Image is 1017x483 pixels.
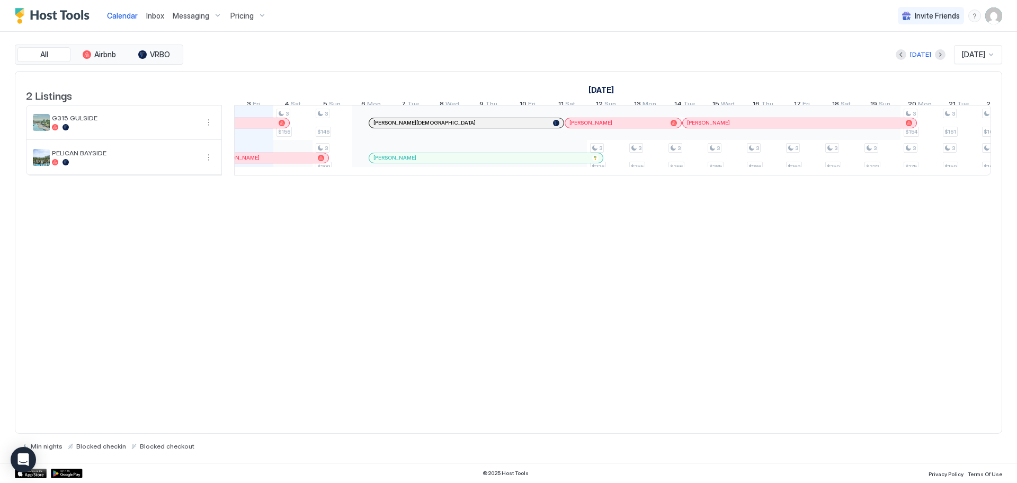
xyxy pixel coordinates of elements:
[753,100,760,111] span: 16
[788,163,800,170] span: $269
[320,98,343,113] a: October 5, 2025
[873,145,877,152] span: 3
[634,100,641,111] span: 13
[202,116,215,129] button: More options
[94,50,116,59] span: Airbnb
[230,11,254,21] span: Pricing
[672,98,698,113] a: October 14, 2025
[520,100,527,111] span: 10
[908,100,916,111] span: 20
[73,47,126,62] button: Airbnb
[935,49,945,60] button: Next month
[217,154,260,161] span: [PERSON_NAME]
[643,100,656,111] span: Mon
[399,98,422,113] a: October 7, 2025
[244,98,263,113] a: October 3, 2025
[282,98,304,113] a: October 4, 2025
[359,98,383,113] a: October 6, 2025
[829,98,853,113] a: October 18, 2025
[253,100,260,111] span: Fri
[367,100,381,111] span: Mon
[929,468,964,479] a: Privacy Policy
[15,8,94,24] a: Host Tools Logo
[721,100,735,111] span: Wed
[748,163,761,170] span: $286
[946,98,971,113] a: October 21, 2025
[756,145,759,152] span: 3
[791,98,813,113] a: October 17, 2025
[437,98,462,113] a: October 8, 2025
[373,119,476,126] span: [PERSON_NAME][DEMOGRAPHIC_DATA]
[323,100,327,111] span: 5
[202,151,215,164] div: menu
[445,100,459,111] span: Wed
[107,10,138,21] a: Calendar
[952,110,955,117] span: 3
[26,87,72,103] span: 2 Listings
[832,100,839,111] span: 18
[173,11,209,21] span: Messaging
[407,100,419,111] span: Tue
[17,47,70,62] button: All
[944,163,957,170] span: $159
[913,145,916,152] span: 3
[750,98,776,113] a: October 16, 2025
[918,100,932,111] span: Mon
[140,442,194,450] span: Blocked checkout
[985,7,1002,24] div: User profile
[586,82,617,98] a: October 1, 2025
[325,110,328,117] span: 3
[592,163,604,170] span: $226
[291,100,301,111] span: Sat
[910,50,931,59] div: [DATE]
[558,100,564,111] span: 11
[677,145,681,152] span: 3
[905,98,934,113] a: October 20, 2025
[905,163,917,170] span: $175
[528,100,536,111] span: Fri
[984,128,996,135] span: $164
[51,469,83,478] a: Google Play Store
[670,163,683,170] span: $266
[968,471,1002,477] span: Terms Of Use
[477,98,500,113] a: October 9, 2025
[284,100,289,111] span: 4
[52,114,198,122] span: G315 GULSIDE
[202,116,215,129] div: menu
[76,442,126,450] span: Blocked checkin
[794,100,801,111] span: 17
[483,470,529,477] span: © 2025 Host Tools
[827,163,840,170] span: $250
[710,98,737,113] a: October 15, 2025
[596,100,603,111] span: 12
[968,10,981,22] div: menu
[841,100,851,111] span: Sat
[286,110,289,117] span: 3
[709,163,722,170] span: $285
[15,469,47,478] a: App Store
[802,100,810,111] span: Fri
[146,10,164,21] a: Inbox
[604,100,616,111] span: Sun
[674,100,682,111] span: 14
[915,11,960,21] span: Invite Friends
[986,100,995,111] span: 22
[962,50,985,59] span: [DATE]
[944,128,956,135] span: $161
[440,100,444,111] span: 8
[150,50,170,59] span: VRBO
[866,163,879,170] span: $222
[795,145,798,152] span: 3
[107,11,138,20] span: Calendar
[896,49,906,60] button: Previous month
[569,119,612,126] span: [PERSON_NAME]
[15,45,183,65] div: tab-group
[687,119,730,126] span: [PERSON_NAME]
[638,145,641,152] span: 3
[556,98,578,113] a: October 11, 2025
[128,47,181,62] button: VRBO
[202,151,215,164] button: More options
[929,471,964,477] span: Privacy Policy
